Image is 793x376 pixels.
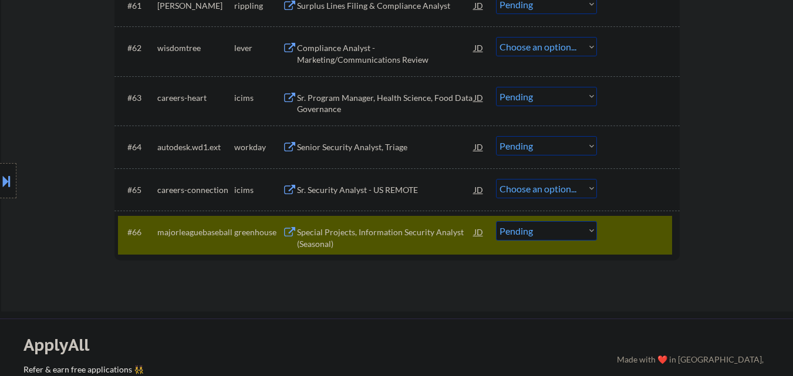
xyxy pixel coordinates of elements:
[473,179,485,200] div: JD
[23,335,103,355] div: ApplyAll
[297,226,474,249] div: Special Projects, Information Security Analyst (Seasonal)
[234,184,282,196] div: icims
[127,42,148,54] div: #62
[473,221,485,242] div: JD
[473,87,485,108] div: JD
[297,184,474,196] div: Sr. Security Analyst - US REMOTE
[473,37,485,58] div: JD
[234,141,282,153] div: workday
[473,136,485,157] div: JD
[297,42,474,65] div: Compliance Analyst - Marketing/Communications Review
[297,141,474,153] div: Senior Security Analyst, Triage
[297,92,474,115] div: Sr. Program Manager, Health Science, Food Data Governance
[157,42,234,54] div: wisdomtree
[234,42,282,54] div: lever
[234,92,282,104] div: icims
[234,226,282,238] div: greenhouse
